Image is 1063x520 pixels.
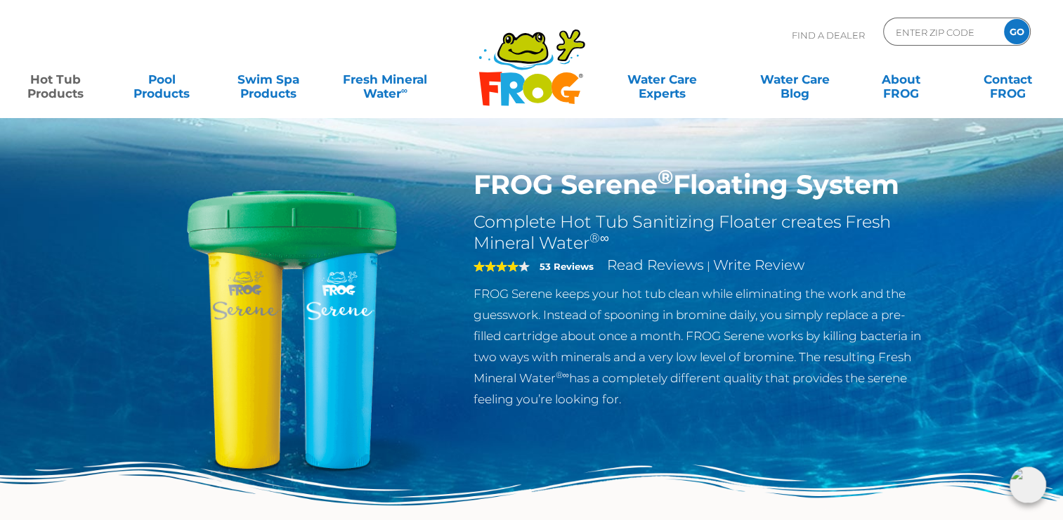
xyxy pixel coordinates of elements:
[474,261,519,272] span: 4
[658,164,673,189] sup: ®
[556,370,569,380] sup: ®∞
[474,169,932,201] h1: FROG Serene Floating System
[14,65,97,93] a: Hot TubProducts
[131,169,453,490] img: hot-tub-product-serene-floater.png
[792,18,865,53] p: Find A Dealer
[607,256,704,273] a: Read Reviews
[334,65,437,93] a: Fresh MineralWater∞
[860,65,943,93] a: AboutFROG
[474,283,932,410] p: FROG Serene keeps your hot tub clean while eliminating the work and the guesswork. Instead of spo...
[966,65,1049,93] a: ContactFROG
[595,65,729,93] a: Water CareExperts
[894,22,989,42] input: Zip Code Form
[474,212,932,254] h2: Complete Hot Tub Sanitizing Floater creates Fresh Mineral Water
[1010,467,1046,503] img: openIcon
[753,65,836,93] a: Water CareBlog
[713,256,804,273] a: Write Review
[589,230,609,246] sup: ®∞
[540,261,594,272] strong: 53 Reviews
[1004,19,1029,44] input: GO
[401,85,407,96] sup: ∞
[707,259,710,273] span: |
[227,65,310,93] a: Swim SpaProducts
[121,65,204,93] a: PoolProducts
